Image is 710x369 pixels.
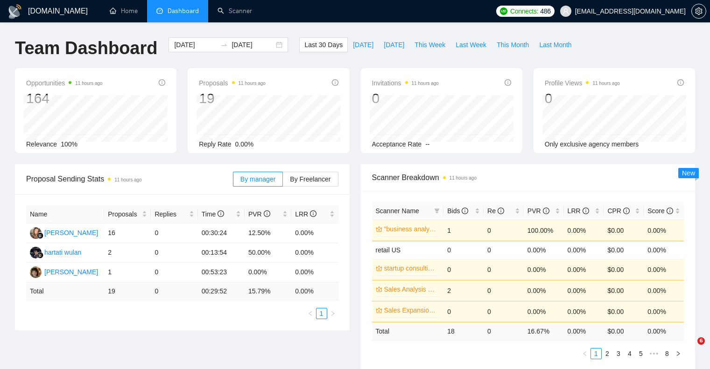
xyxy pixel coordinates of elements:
span: Relevance [26,140,57,148]
td: 0 [484,322,524,340]
td: 0.00% [644,301,684,322]
td: $0.00 [604,301,644,322]
td: Total [372,322,444,340]
td: 0.00% [564,280,604,301]
td: $0.00 [604,220,644,241]
img: gigradar-bm.png [37,252,43,258]
td: 0.00% [291,243,338,263]
span: retail US [376,246,401,254]
td: $0.00 [604,280,644,301]
span: info-circle [498,208,504,214]
span: LRR [295,210,316,218]
span: setting [692,7,706,15]
button: right [327,308,338,319]
span: 486 [540,6,550,16]
td: 1 [443,220,484,241]
td: $0.00 [604,241,644,259]
td: 0 [484,220,524,241]
time: 11 hours ago [114,177,141,182]
td: 0.00% [245,263,291,282]
a: homeHome [110,7,138,15]
td: Total [26,282,104,300]
span: Reply Rate [199,140,231,148]
td: 0.00 % [644,322,684,340]
th: Proposals [104,205,151,223]
span: info-circle [667,208,673,214]
td: 19 [104,282,151,300]
td: 0.00% [564,259,604,280]
td: 18 [443,322,484,340]
td: 0 [443,301,484,322]
td: 0 [151,282,197,300]
li: 3 [613,348,624,359]
span: 6 [697,337,705,345]
span: PVR [527,207,549,215]
span: Replies [155,209,187,219]
button: right [673,348,684,359]
a: 5 [636,348,646,359]
a: hhartati wulan [30,248,81,256]
span: Acceptance Rate [372,140,422,148]
td: 0.00 % [291,282,338,300]
img: upwork-logo.png [500,7,507,15]
td: 0.00% [644,280,684,301]
span: swap-right [220,41,228,49]
button: setting [691,4,706,19]
input: End date [232,40,274,50]
img: h [30,247,42,258]
img: NK [30,227,42,239]
time: 11 hours ago [239,81,266,86]
td: 16.67 % [524,322,564,340]
td: 0 [443,241,484,259]
span: Dashboard [168,7,199,15]
td: 00:30:24 [198,223,245,243]
span: Invitations [372,77,439,89]
input: Start date [174,40,217,50]
td: 0.00% [291,263,338,282]
span: info-circle [505,79,511,86]
span: info-circle [623,208,630,214]
span: This Month [497,40,529,50]
td: 0.00% [644,241,684,259]
time: 11 hours ago [450,175,477,181]
span: left [582,351,588,356]
span: Only exclusive agency members [545,140,639,148]
span: This Week [415,40,445,50]
td: 00:13:54 [198,243,245,263]
span: Opportunities [26,77,103,89]
span: info-circle [677,79,684,86]
span: New [682,169,695,177]
li: 2 [602,348,613,359]
li: Previous Page [305,308,316,319]
li: 5 [635,348,647,359]
td: 50.00% [245,243,291,263]
th: Replies [151,205,197,223]
span: crown [376,265,382,272]
a: searchScanner [218,7,252,15]
a: 4 [625,348,635,359]
time: 11 hours ago [75,81,102,86]
a: 2 [602,348,612,359]
a: setting [691,7,706,15]
button: left [305,308,316,319]
td: $ 0.00 [604,322,644,340]
td: 0.00% [524,301,564,322]
td: 15.79 % [245,282,291,300]
span: LRR [568,207,589,215]
td: 100.00% [524,220,564,241]
span: dashboard [156,7,163,14]
div: 0 [545,90,620,107]
span: Scanner Name [376,207,419,215]
button: This Week [409,37,450,52]
span: Proposals [199,77,266,89]
span: Last Month [539,40,571,50]
span: PVR [248,210,270,218]
span: Re [487,207,504,215]
span: info-circle [543,208,549,214]
li: Previous Page [579,348,590,359]
span: crown [376,286,382,292]
span: Scanner Breakdown [372,172,684,183]
time: 11 hours ago [412,81,439,86]
iframe: Intercom live chat [678,337,701,360]
a: 1 [591,348,601,359]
